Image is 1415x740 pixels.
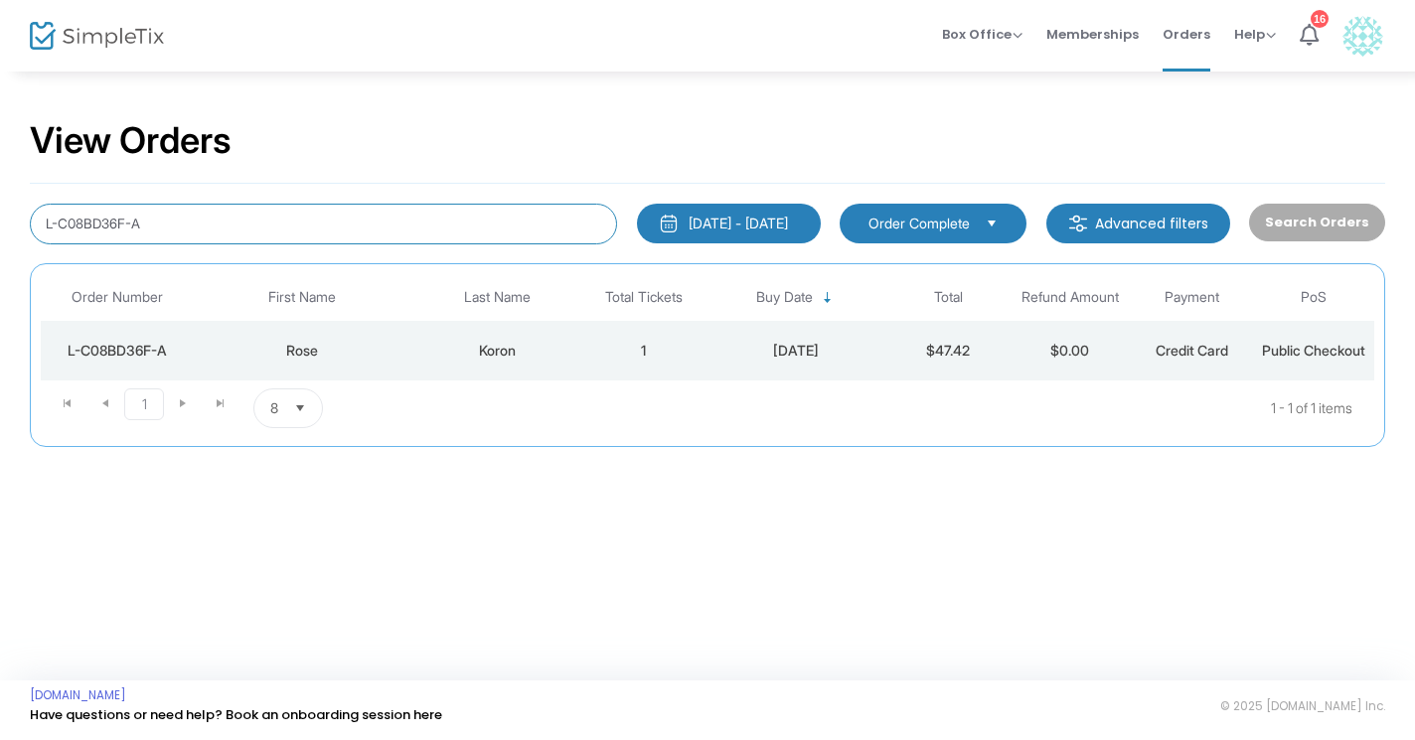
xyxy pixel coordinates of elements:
td: 1 [582,321,705,380]
span: Last Name [464,289,531,306]
td: $0.00 [1009,321,1131,380]
span: Page 1 [124,388,164,420]
div: 8/13/2025 [709,341,882,361]
span: Memberships [1046,9,1139,60]
span: Public Checkout [1262,342,1365,359]
img: monthly [659,214,679,233]
span: Orders [1163,9,1210,60]
span: First Name [268,289,336,306]
div: L-C08BD36F-A [46,341,188,361]
button: Select [978,213,1006,234]
div: Koron [417,341,578,361]
span: Box Office [942,25,1022,44]
div: [DATE] - [DATE] [689,214,788,233]
input: Search by name, email, phone, order number, ip address, or last 4 digits of card [30,204,617,244]
button: [DATE] - [DATE] [637,204,821,243]
div: Data table [41,274,1374,380]
h2: View Orders [30,119,232,163]
kendo-pager-info: 1 - 1 of 1 items [521,388,1352,428]
div: Rose [198,341,407,361]
button: Select [286,389,314,427]
th: Refund Amount [1009,274,1131,321]
span: 8 [270,398,278,418]
a: Have questions or need help? Book an onboarding session here [30,705,442,724]
span: © 2025 [DOMAIN_NAME] Inc. [1220,698,1385,714]
th: Total [887,274,1010,321]
m-button: Advanced filters [1046,204,1230,243]
span: PoS [1301,289,1327,306]
td: $47.42 [887,321,1010,380]
span: Order Number [72,289,163,306]
span: Help [1234,25,1276,44]
span: Buy Date [756,289,813,306]
a: [DOMAIN_NAME] [30,687,126,703]
span: Credit Card [1156,342,1228,359]
span: Sortable [820,290,836,306]
img: filter [1068,214,1088,233]
th: Total Tickets [582,274,705,321]
span: Order Complete [868,214,970,233]
span: Payment [1165,289,1219,306]
div: 16 [1311,10,1329,28]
